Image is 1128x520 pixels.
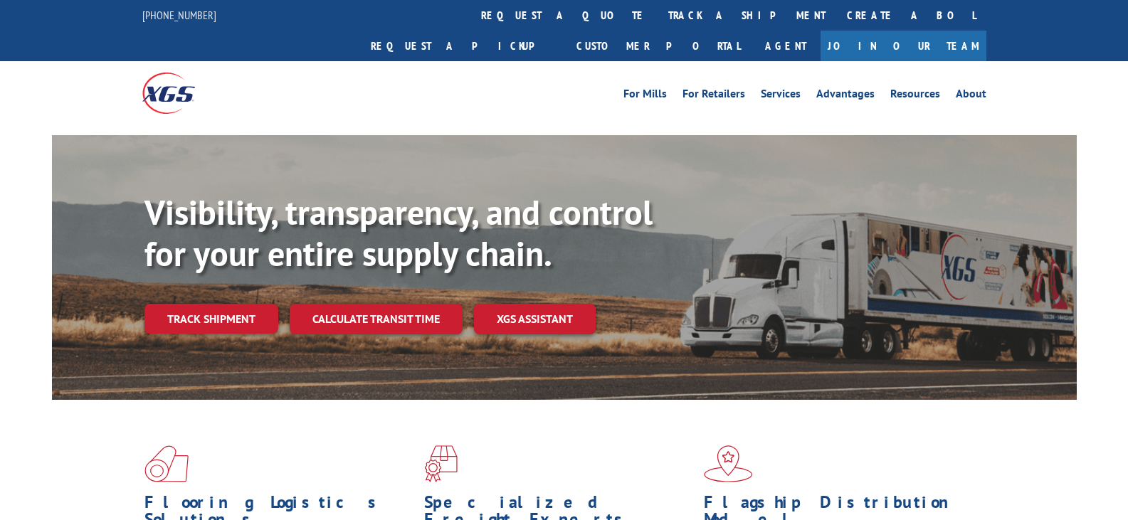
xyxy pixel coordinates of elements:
[704,445,753,482] img: xgs-icon-flagship-distribution-model-red
[142,8,216,22] a: [PHONE_NUMBER]
[290,304,463,334] a: Calculate transit time
[360,31,566,61] a: Request a pickup
[821,31,986,61] a: Join Our Team
[956,88,986,104] a: About
[144,190,653,275] b: Visibility, transparency, and control for your entire supply chain.
[890,88,940,104] a: Resources
[751,31,821,61] a: Agent
[144,445,189,482] img: xgs-icon-total-supply-chain-intelligence-red
[424,445,458,482] img: xgs-icon-focused-on-flooring-red
[761,88,801,104] a: Services
[144,304,278,334] a: Track shipment
[623,88,667,104] a: For Mills
[816,88,875,104] a: Advantages
[474,304,596,334] a: XGS ASSISTANT
[566,31,751,61] a: Customer Portal
[682,88,745,104] a: For Retailers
